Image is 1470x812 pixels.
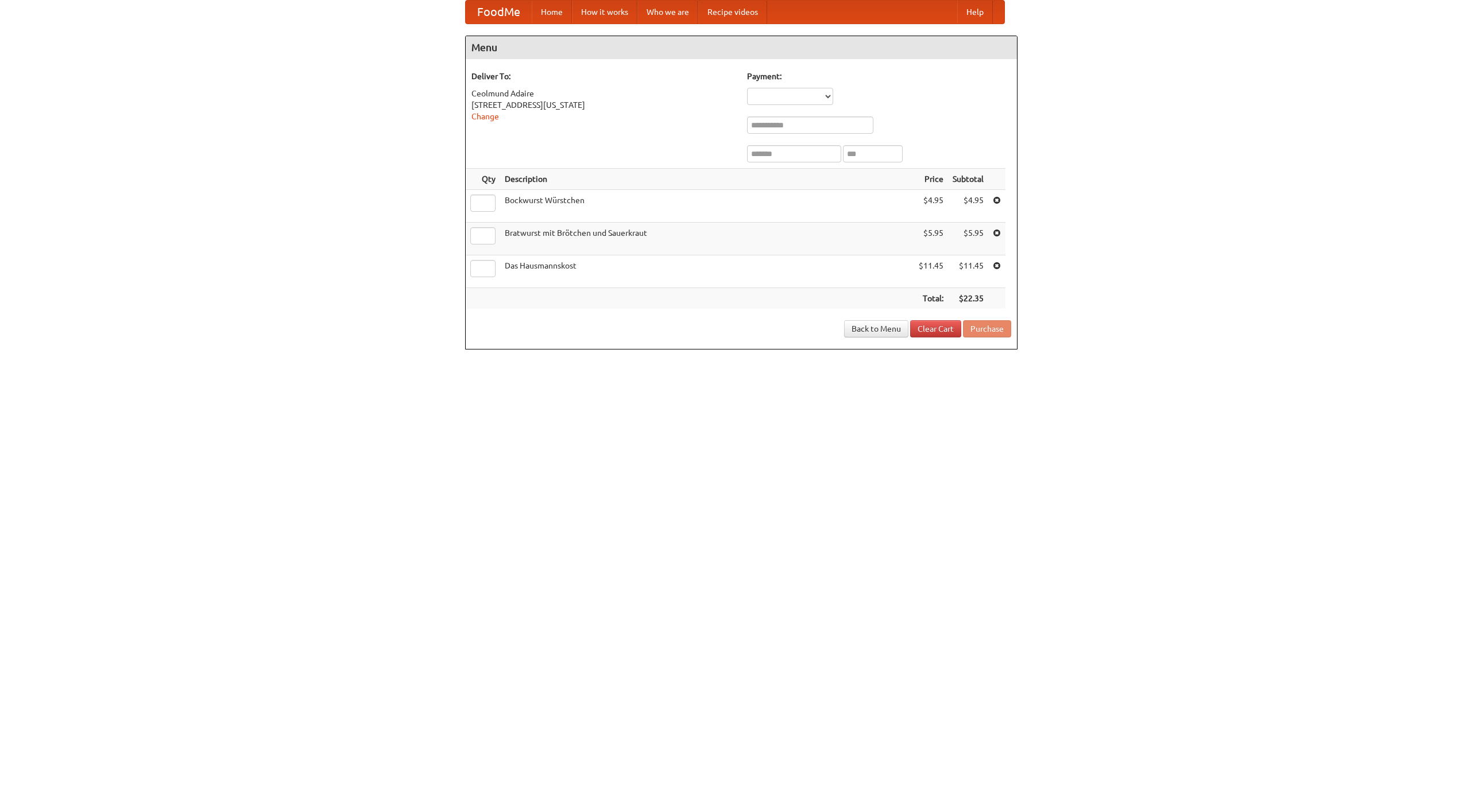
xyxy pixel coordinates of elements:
[963,320,1011,337] button: Purchase
[471,71,736,82] h5: Deliver To:
[914,255,948,288] td: $11.45
[910,320,961,337] a: Clear Cart
[948,288,988,309] th: $22.35
[914,288,948,309] th: Total:
[844,320,908,337] a: Back to Menu
[914,223,948,255] td: $5.95
[471,99,736,111] div: [STREET_ADDRESS][US_STATE]
[466,36,1017,59] h4: Menu
[637,1,698,24] a: Who we are
[948,190,988,223] td: $4.95
[698,1,767,24] a: Recipe videos
[747,71,1011,82] h5: Payment:
[957,1,993,24] a: Help
[466,169,500,190] th: Qty
[572,1,637,24] a: How it works
[500,169,914,190] th: Description
[948,255,988,288] td: $11.45
[500,190,914,223] td: Bockwurst Würstchen
[466,1,532,24] a: FoodMe
[500,223,914,255] td: Bratwurst mit Brötchen und Sauerkraut
[948,169,988,190] th: Subtotal
[500,255,914,288] td: Das Hausmannskost
[471,112,499,121] a: Change
[532,1,572,24] a: Home
[914,169,948,190] th: Price
[471,88,736,99] div: Ceolmund Adaire
[948,223,988,255] td: $5.95
[914,190,948,223] td: $4.95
